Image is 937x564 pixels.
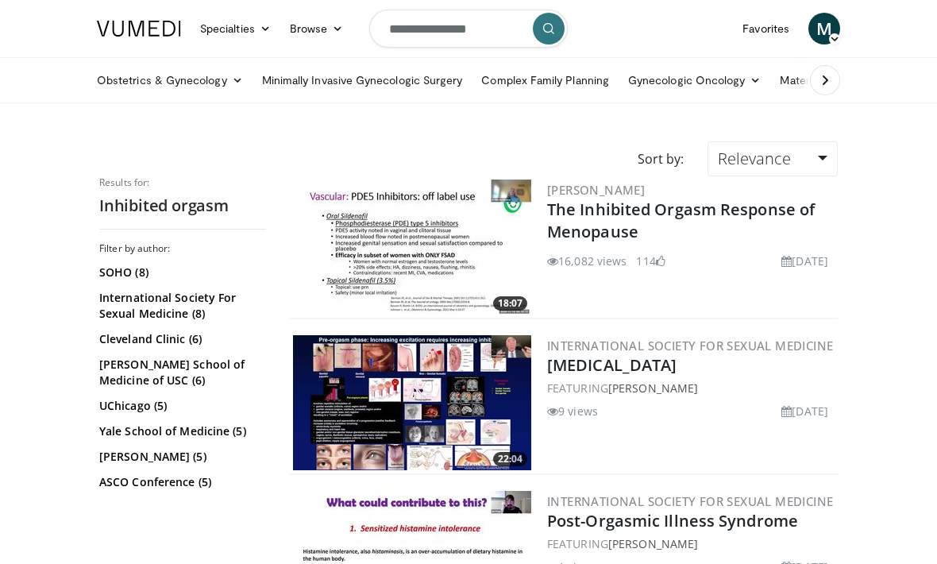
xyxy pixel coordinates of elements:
a: Complex Family Planning [472,64,619,96]
span: 22:04 [493,452,527,466]
a: [PERSON_NAME] School of Medicine of USC (6) [99,357,262,388]
img: VuMedi Logo [97,21,181,37]
a: Minimally Invasive Gynecologic Surgery [253,64,472,96]
a: Post-Orgasmic Illness Syndrome [547,510,798,531]
a: [MEDICAL_DATA] [547,354,677,376]
div: Sort by: [626,141,696,176]
a: Browse [280,13,353,44]
a: [PERSON_NAME] (5) [99,449,262,465]
a: 18:07 [293,180,531,315]
p: Results for: [99,176,266,189]
a: International Society For Sexual Medicine (8) [99,290,262,322]
input: Search topics, interventions [369,10,568,48]
h3: Filter by author: [99,242,266,255]
a: Gynecologic Oncology [619,64,770,96]
a: ASCO Conference (5) [99,474,262,490]
a: [PERSON_NAME] [608,381,698,396]
a: International Society for Sexual Medicine [547,493,833,509]
a: UChicago (5) [99,398,262,414]
a: Favorites [733,13,799,44]
li: 9 views [547,403,598,419]
li: [DATE] [781,403,828,419]
img: 283c0f17-5e2d-42ba-a87c-168d447cdba4.300x170_q85_crop-smart_upscale.jpg [293,180,531,315]
div: FEATURING [547,380,835,396]
li: 114 [636,253,665,269]
span: 18:07 [493,296,527,311]
a: M [808,13,840,44]
a: International Society for Sexual Medicine [547,338,833,353]
span: Relevance [718,148,791,169]
a: [PERSON_NAME] [608,536,698,551]
a: Cleveland Clinic (6) [99,331,262,347]
a: The Inhibited Orgasm Response of Menopause [547,199,815,242]
a: SOHO (8) [99,265,262,280]
h2: Inhibited orgasm [99,195,266,216]
a: Yale School of Medicine (5) [99,423,262,439]
a: Obstetrics & Gynecology [87,64,253,96]
div: FEATURING [547,535,835,552]
a: [PERSON_NAME] [547,182,645,198]
a: Relevance [708,141,838,176]
li: [DATE] [781,253,828,269]
img: 956af5b4-5385-4659-9a91-9cc12486c2c2.300x170_q85_crop-smart_upscale.jpg [293,335,531,470]
a: Scripps MD [PERSON_NAME][GEOGRAPHIC_DATA][MEDICAL_DATA] (4) [99,500,262,547]
a: Specialties [191,13,280,44]
a: Maternal–Fetal Medicine [770,64,916,96]
li: 16,082 views [547,253,627,269]
a: 22:04 [293,335,531,470]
